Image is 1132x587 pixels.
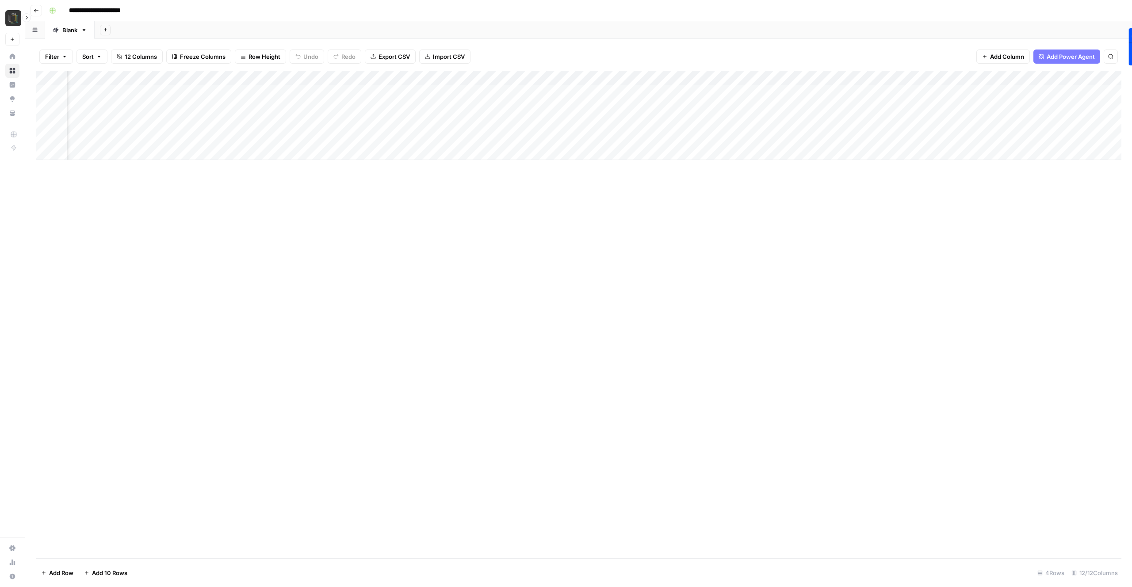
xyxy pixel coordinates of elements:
[5,92,19,106] a: Opportunities
[76,50,107,64] button: Sort
[111,50,163,64] button: 12 Columns
[45,21,95,39] a: Blank
[1033,50,1100,64] button: Add Power Agent
[379,52,410,61] span: Export CSV
[5,78,19,92] a: Insights
[79,566,133,580] button: Add 10 Rows
[5,10,21,26] img: Harmonya Logo
[5,64,19,78] a: Browse
[1068,566,1121,580] div: 12/12 Columns
[341,52,356,61] span: Redo
[1034,566,1068,580] div: 4 Rows
[365,50,416,64] button: Export CSV
[5,7,19,29] button: Workspace: Harmonya
[166,50,231,64] button: Freeze Columns
[39,50,73,64] button: Filter
[328,50,361,64] button: Redo
[45,52,59,61] span: Filter
[1047,52,1095,61] span: Add Power Agent
[82,52,94,61] span: Sort
[36,566,79,580] button: Add Row
[5,569,19,583] button: Help + Support
[92,568,127,577] span: Add 10 Rows
[990,52,1024,61] span: Add Column
[976,50,1030,64] button: Add Column
[290,50,324,64] button: Undo
[5,555,19,569] a: Usage
[180,52,226,61] span: Freeze Columns
[62,26,77,34] div: Blank
[5,541,19,555] a: Settings
[49,568,73,577] span: Add Row
[419,50,470,64] button: Import CSV
[5,106,19,120] a: Your Data
[249,52,280,61] span: Row Height
[125,52,157,61] span: 12 Columns
[433,52,465,61] span: Import CSV
[235,50,286,64] button: Row Height
[5,50,19,64] a: Home
[303,52,318,61] span: Undo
